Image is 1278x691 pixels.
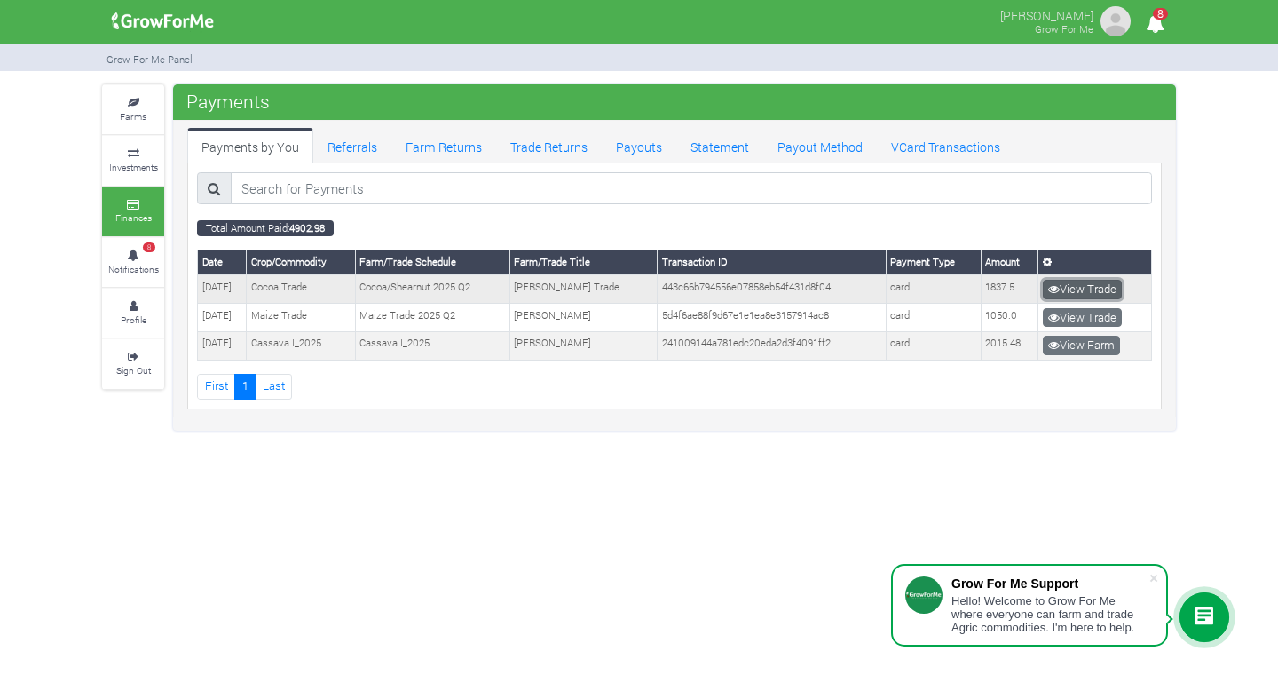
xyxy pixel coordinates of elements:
[509,331,657,360] td: [PERSON_NAME]
[1138,17,1172,34] a: 8
[102,238,164,287] a: 8 Notifications
[886,304,981,332] td: card
[115,211,152,224] small: Finances
[102,289,164,338] a: Profile
[496,128,602,163] a: Trade Returns
[247,304,355,332] td: Maize Trade
[1153,8,1168,20] span: 8
[355,274,509,303] td: Cocoa/Shearnut 2025 Q2
[143,242,155,253] span: 8
[355,250,509,274] th: Farm/Trade Schedule
[886,274,981,303] td: card
[1043,308,1122,328] a: View Trade
[509,304,657,332] td: [PERSON_NAME]
[981,304,1037,332] td: 1050.0
[313,128,391,163] a: Referrals
[1000,4,1093,25] p: [PERSON_NAME]
[1043,280,1122,299] a: View Trade
[102,339,164,388] a: Sign Out
[102,136,164,185] a: Investments
[198,274,247,303] td: [DATE]
[289,221,325,234] b: 4902.98
[106,52,193,66] small: Grow For Me Panel
[981,331,1037,360] td: 2015.48
[116,364,151,377] small: Sign Out
[981,274,1037,303] td: 1837.5
[247,274,355,303] td: Cocoa Trade
[121,314,146,326] small: Profile
[247,250,355,274] th: Crop/Commodity
[1035,22,1093,36] small: Grow For Me
[108,263,159,275] small: Notifications
[1043,336,1120,355] a: View Farm
[187,128,313,163] a: Payments by You
[509,274,657,303] td: [PERSON_NAME] Trade
[602,128,676,163] a: Payouts
[106,4,220,39] img: growforme image
[658,331,887,360] td: 241009144a781edc20eda2d3f4091ff2
[197,374,235,400] a: First
[1098,4,1133,39] img: growforme image
[247,331,355,360] td: Cassava I_2025
[951,594,1148,634] div: Hello! Welcome to Grow For Me where everyone can farm and trade Agric commodities. I'm here to help.
[391,128,496,163] a: Farm Returns
[197,374,1152,400] nav: Page Navigation
[658,274,887,303] td: 443c66b794556e07858eb54f431d8f04
[658,304,887,332] td: 5d4f6ae88f9d67e1e1ea8e3157914ac8
[255,374,292,400] a: Last
[951,576,1148,591] div: Grow For Me Support
[109,161,158,173] small: Investments
[658,250,887,274] th: Transaction ID
[234,374,256,400] a: 1
[886,250,981,274] th: Payment Type
[198,250,247,274] th: Date
[102,85,164,134] a: Farms
[198,331,247,360] td: [DATE]
[231,172,1152,204] input: Search for Payments
[197,220,334,236] small: Total Amount Paid:
[355,331,509,360] td: Cassava I_2025
[886,331,981,360] td: card
[981,250,1037,274] th: Amount
[355,304,509,332] td: Maize Trade 2025 Q2
[763,128,877,163] a: Payout Method
[509,250,657,274] th: Farm/Trade Title
[102,187,164,236] a: Finances
[182,83,274,119] span: Payments
[877,128,1014,163] a: VCard Transactions
[198,304,247,332] td: [DATE]
[1138,4,1172,44] i: Notifications
[120,110,146,123] small: Farms
[676,128,763,163] a: Statement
